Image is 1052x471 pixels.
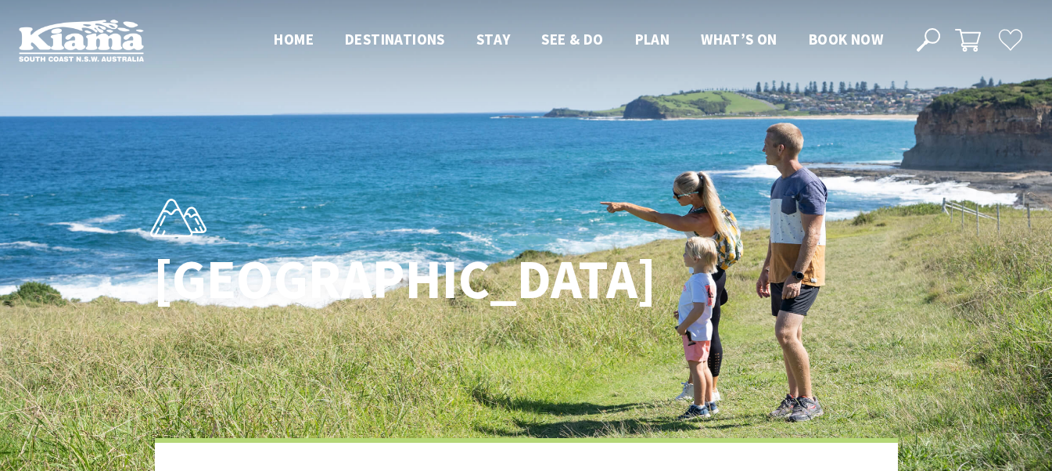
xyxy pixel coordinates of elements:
[258,27,899,53] nav: Main Menu
[635,30,670,49] span: Plan
[809,30,883,49] span: Book now
[701,30,777,49] span: What’s On
[476,30,511,49] span: Stay
[541,30,603,49] span: See & Do
[153,250,595,310] h1: [GEOGRAPHIC_DATA]
[274,30,314,49] span: Home
[345,30,445,49] span: Destinations
[19,19,144,62] img: Kiama Logo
